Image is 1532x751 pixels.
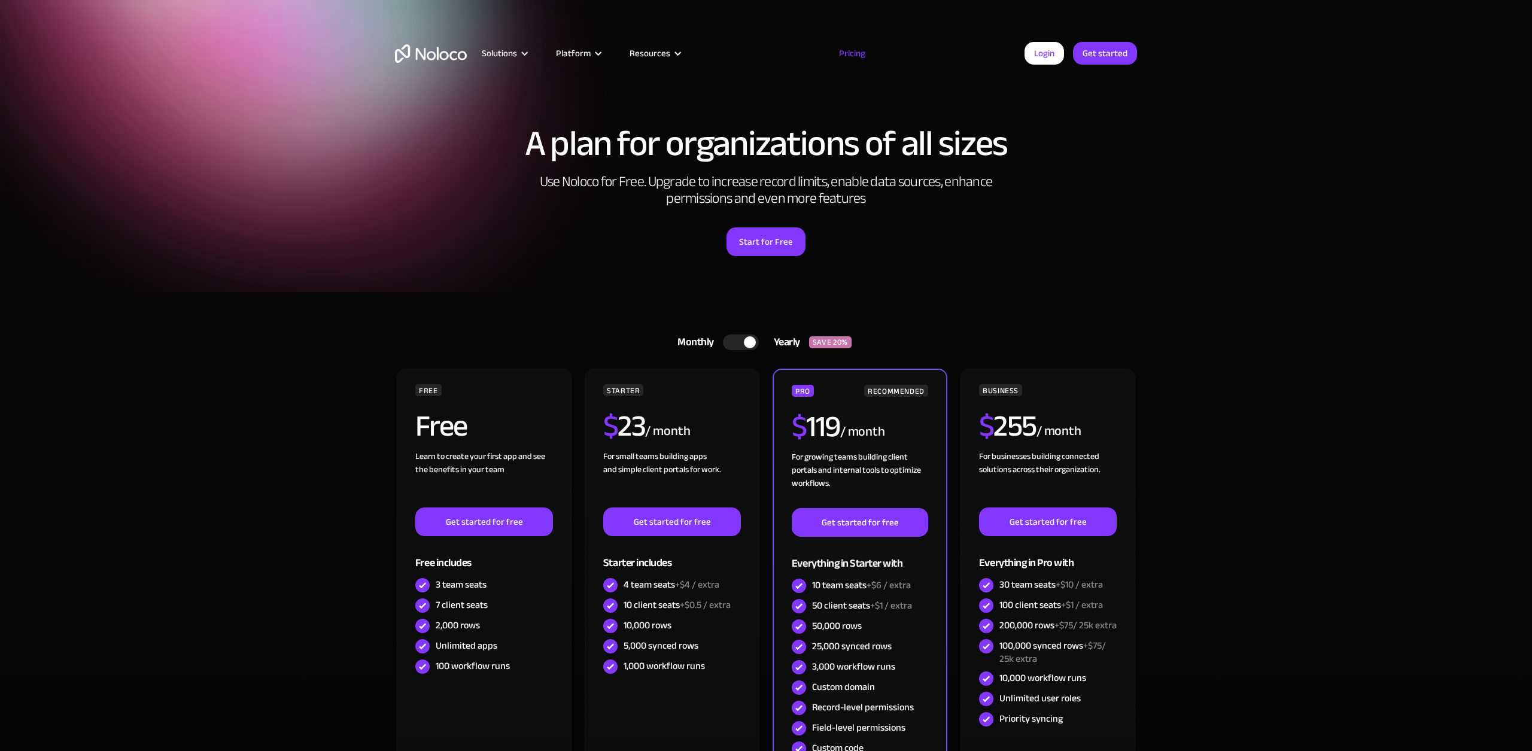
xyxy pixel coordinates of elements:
[645,422,690,441] div: / month
[436,619,480,632] div: 2,000 rows
[675,576,719,594] span: +$4 / extra
[615,45,694,61] div: Resources
[436,598,488,612] div: 7 client seats
[792,451,928,508] div: For growing teams building client portals and internal tools to optimize workflows.
[624,639,698,652] div: 5,000 synced rows
[792,508,928,537] a: Get started for free
[680,596,731,614] span: +$0.5 / extra
[979,384,1022,396] div: BUSINESS
[603,398,618,454] span: $
[624,598,731,612] div: 10 client seats
[812,599,912,612] div: 50 client seats
[727,227,805,256] a: Start for Free
[1054,616,1117,634] span: +$75/ 25k extra
[662,333,723,351] div: Monthly
[812,721,905,734] div: Field-level permissions
[812,660,895,673] div: 3,000 workflow runs
[603,450,741,507] div: For small teams building apps and simple client portals for work. ‍
[840,422,885,442] div: / month
[415,536,553,575] div: Free includes
[624,619,671,632] div: 10,000 rows
[415,507,553,536] a: Get started for free
[812,680,875,694] div: Custom domain
[999,671,1086,685] div: 10,000 workflow runs
[999,692,1081,705] div: Unlimited user roles
[812,701,914,714] div: Record-level permissions
[482,45,517,61] div: Solutions
[792,412,840,442] h2: 119
[979,536,1117,575] div: Everything in Pro with
[541,45,615,61] div: Platform
[556,45,591,61] div: Platform
[979,398,994,454] span: $
[979,507,1117,536] a: Get started for free
[792,537,928,576] div: Everything in Starter with
[809,336,852,348] div: SAVE 20%
[812,640,892,653] div: 25,000 synced rows
[415,411,467,441] h2: Free
[630,45,670,61] div: Resources
[527,174,1005,207] h2: Use Noloco for Free. Upgrade to increase record limits, enable data sources, enhance permissions ...
[999,637,1106,668] span: +$75/ 25k extra
[979,411,1036,441] h2: 255
[603,411,646,441] h2: 23
[792,399,807,455] span: $
[999,639,1117,665] div: 100,000 synced rows
[395,126,1137,162] h1: A plan for organizations of all sizes
[979,450,1117,507] div: For businesses building connected solutions across their organization. ‍
[624,578,719,591] div: 4 team seats
[792,385,814,397] div: PRO
[436,639,497,652] div: Unlimited apps
[824,45,880,61] a: Pricing
[999,578,1103,591] div: 30 team seats
[999,598,1103,612] div: 100 client seats
[812,579,911,592] div: 10 team seats
[1061,596,1103,614] span: +$1 / extra
[999,712,1063,725] div: Priority syncing
[999,619,1117,632] div: 200,000 rows
[415,450,553,507] div: Learn to create your first app and see the benefits in your team ‍
[603,384,643,396] div: STARTER
[436,659,510,673] div: 100 workflow runs
[867,576,911,594] span: +$6 / extra
[1036,422,1081,441] div: / month
[759,333,809,351] div: Yearly
[415,384,442,396] div: FREE
[1025,42,1064,65] a: Login
[624,659,705,673] div: 1,000 workflow runs
[436,578,487,591] div: 3 team seats
[395,44,467,63] a: home
[467,45,541,61] div: Solutions
[812,619,862,633] div: 50,000 rows
[1073,42,1137,65] a: Get started
[603,536,741,575] div: Starter includes
[1056,576,1103,594] span: +$10 / extra
[864,385,928,397] div: RECOMMENDED
[603,507,741,536] a: Get started for free
[870,597,912,615] span: +$1 / extra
